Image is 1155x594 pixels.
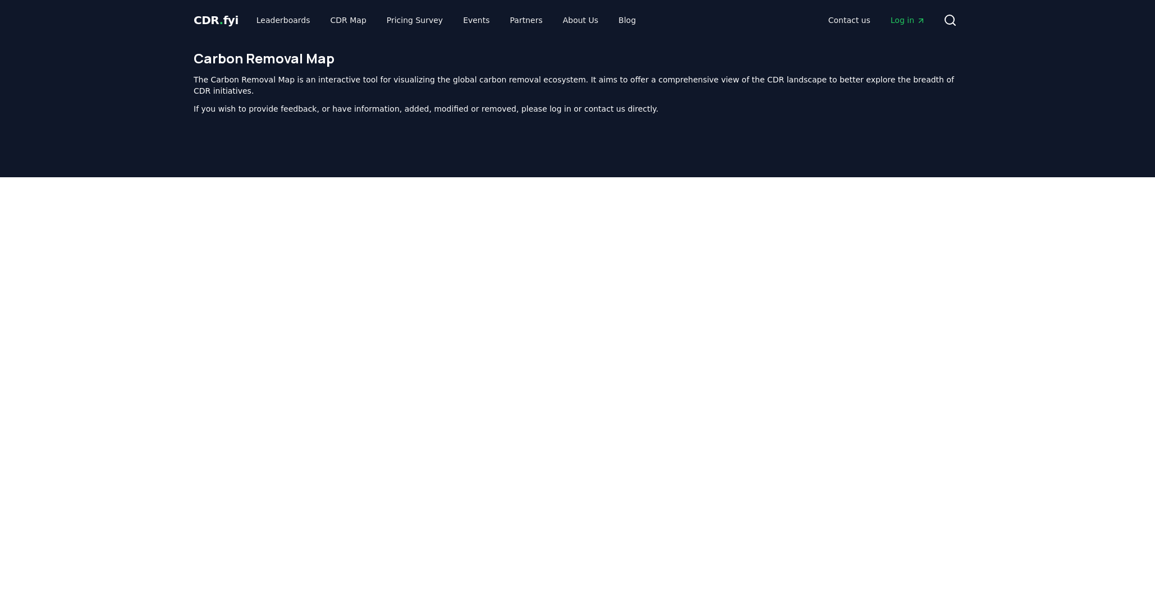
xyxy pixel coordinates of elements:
nav: Main [819,10,934,30]
a: Events [454,10,498,30]
a: Pricing Survey [378,10,452,30]
a: Blog [609,10,645,30]
nav: Main [247,10,645,30]
h1: Carbon Removal Map [194,49,961,67]
a: Leaderboards [247,10,319,30]
p: If you wish to provide feedback, or have information, added, modified or removed, please log in o... [194,103,961,114]
span: CDR fyi [194,13,239,27]
span: . [219,13,223,27]
a: Contact us [819,10,879,30]
span: Log in [891,15,925,26]
a: CDR Map [322,10,375,30]
a: About Us [554,10,607,30]
a: Log in [882,10,934,30]
a: CDR.fyi [194,12,239,28]
p: The Carbon Removal Map is an interactive tool for visualizing the global carbon removal ecosystem... [194,74,961,96]
a: Partners [501,10,552,30]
